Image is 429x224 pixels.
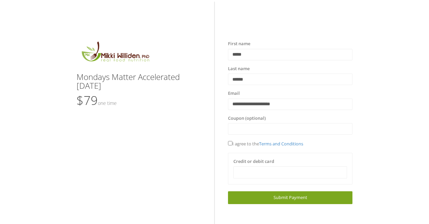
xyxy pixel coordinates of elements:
[77,40,153,66] img: MikkiLogoMain.png
[233,158,274,165] label: Credit or debit card
[98,100,117,106] small: One time
[77,73,201,90] h3: Mondays Matter Accelerated [DATE]
[228,90,240,97] label: Email
[228,40,250,47] label: First name
[274,194,307,200] span: Submit Payment
[228,115,266,122] label: Coupon (optional)
[228,191,352,204] a: Submit Payment
[228,65,250,72] label: Last name
[238,170,343,175] iframe: Secure card payment input frame
[259,141,303,147] a: Terms and Conditions
[228,141,303,147] span: I agree to the
[77,92,117,109] span: $79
